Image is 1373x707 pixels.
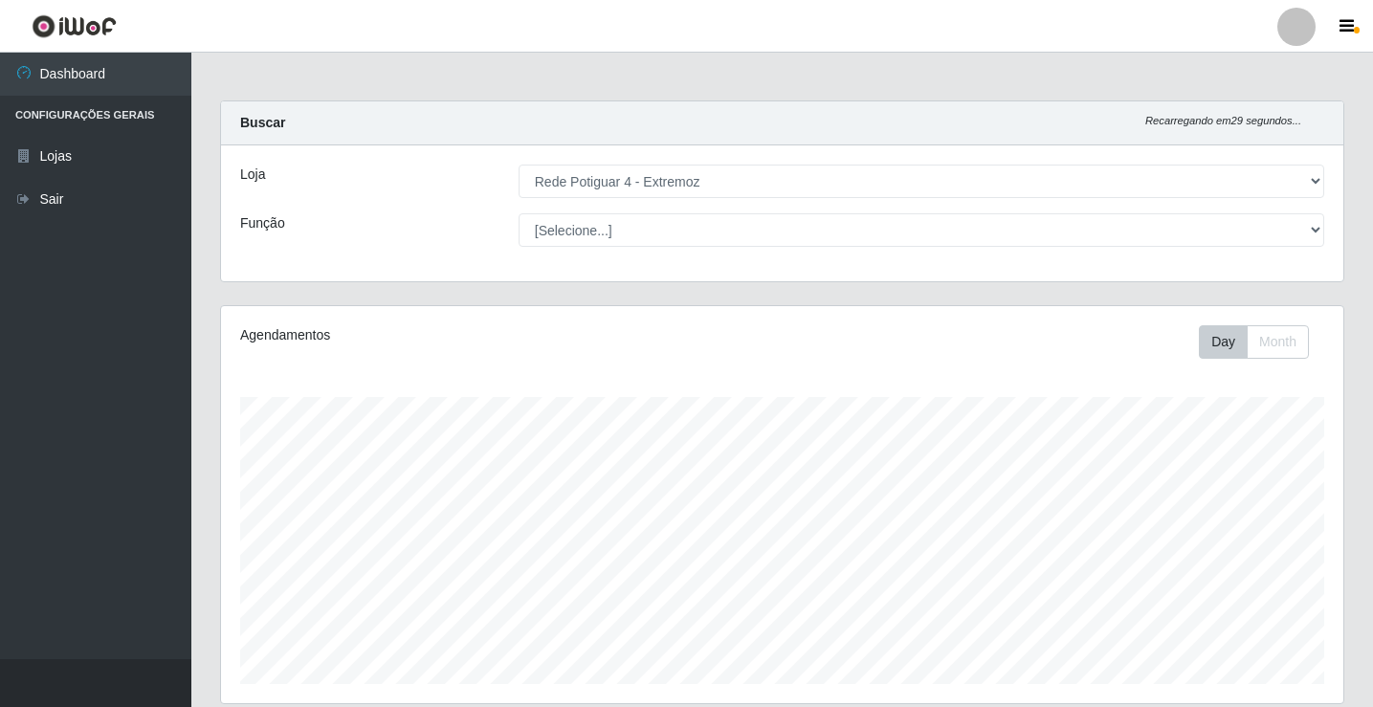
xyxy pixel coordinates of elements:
[1247,325,1309,359] button: Month
[240,213,285,233] label: Função
[1199,325,1248,359] button: Day
[1145,115,1301,126] i: Recarregando em 29 segundos...
[1199,325,1309,359] div: First group
[240,115,285,130] strong: Buscar
[240,325,675,345] div: Agendamentos
[32,14,117,38] img: CoreUI Logo
[240,165,265,185] label: Loja
[1199,325,1324,359] div: Toolbar with button groups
